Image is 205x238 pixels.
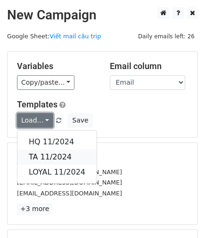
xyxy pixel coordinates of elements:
small: [EMAIL_ADDRESS][DOMAIN_NAME] [17,179,122,186]
iframe: Chat Widget [158,193,205,238]
button: Save [68,113,92,128]
a: HQ 11/2024 [17,134,97,150]
a: LOYAL 11/2024 [17,165,97,180]
small: Google Sheet: [7,33,101,40]
a: +3 more [17,203,52,215]
a: Daily emails left: 26 [135,33,198,40]
a: TA 11/2024 [17,150,97,165]
a: Templates [17,99,57,109]
h2: New Campaign [7,7,198,23]
span: Daily emails left: 26 [135,31,198,42]
a: Load... [17,113,53,128]
a: Viết mail câu trip [49,33,101,40]
small: [EMAIL_ADDRESS][DOMAIN_NAME] [17,168,122,176]
h5: 6 Recipients [17,152,188,163]
a: Copy/paste... [17,75,74,90]
h5: Variables [17,61,96,71]
h5: Email column [110,61,189,71]
small: [EMAIL_ADDRESS][DOMAIN_NAME] [17,190,122,197]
